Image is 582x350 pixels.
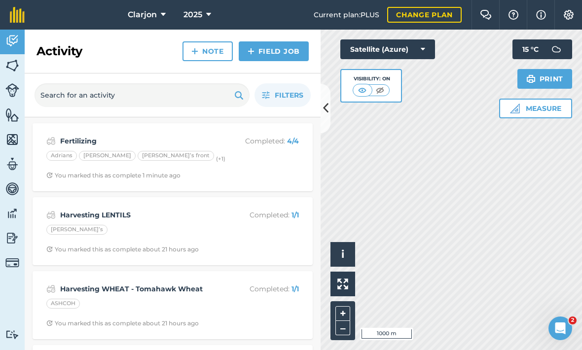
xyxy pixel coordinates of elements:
[341,248,344,260] span: i
[248,45,255,57] img: svg+xml;base64,PHN2ZyB4bWxucz0iaHR0cDovL3d3dy53My5vcmcvMjAwMC9zdmciIHdpZHRoPSIxNCIgaGVpZ2h0PSIyNC...
[5,34,19,48] img: svg+xml;base64,PD94bWwgdmVyc2lvbj0iMS4wIiBlbmNvZGluZz0idXRmLTgiPz4KPCEtLSBHZW5lcmF0b3I6IEFkb2JlIE...
[220,136,299,146] p: Completed :
[569,316,577,324] span: 2
[46,320,53,326] img: Clock with arrow pointing clockwise
[5,157,19,172] img: svg+xml;base64,PD94bWwgdmVyc2lvbj0iMS4wIiBlbmNvZGluZz0idXRmLTgiPz4KPCEtLSBHZW5lcmF0b3I6IEFkb2JlIE...
[510,104,520,113] img: Ruler icon
[46,172,181,179] div: You marked this as complete 1 minute ago
[5,231,19,245] img: svg+xml;base64,PD94bWwgdmVyc2lvbj0iMS4wIiBlbmNvZGluZz0idXRmLTgiPz4KPCEtLSBHZW5lcmF0b3I6IEFkb2JlIE...
[526,73,536,85] img: svg+xml;base64,PHN2ZyB4bWxucz0iaHR0cDovL3d3dy53My5vcmcvMjAwMC9zdmciIHdpZHRoPSIxOSIgaGVpZ2h0PSIyNC...
[314,9,379,20] span: Current plan : PLUS
[46,246,53,252] img: Clock with arrow pointing clockwise
[220,283,299,294] p: Completed :
[5,132,19,147] img: svg+xml;base64,PHN2ZyB4bWxucz0iaHR0cDovL3d3dy53My5vcmcvMjAwMC9zdmciIHdpZHRoPSI1NiIgaGVpZ2h0PSI2MC...
[36,43,82,59] h2: Activity
[536,9,546,21] img: svg+xml;base64,PHN2ZyB4bWxucz0iaHR0cDovL3d3dy53My5vcmcvMjAwMC9zdmciIHdpZHRoPSIxNyIgaGVpZ2h0PSIxNy...
[46,225,108,235] div: [PERSON_NAME]’s
[46,245,199,253] div: You marked this as complete about 21 hours ago
[356,85,368,95] img: svg+xml;base64,PHN2ZyB4bWxucz0iaHR0cDovL3d3dy53My5vcmcvMjAwMC9zdmciIHdpZHRoPSI1MCIgaGVpZ2h0PSI0MC...
[183,9,202,21] span: 2025
[220,210,299,220] p: Completed :
[46,319,199,327] div: You marked this as complete about 21 hours ago
[330,242,355,267] button: i
[5,83,19,97] img: svg+xml;base64,PD94bWwgdmVyc2lvbj0iMS4wIiBlbmNvZGluZz0idXRmLTgiPz4KPCEtLSBHZW5lcmF0b3I6IEFkb2JlIE...
[46,151,77,161] div: Adrians
[291,284,299,293] strong: 1 / 1
[10,7,25,23] img: fieldmargin Logo
[5,181,19,196] img: svg+xml;base64,PD94bWwgdmVyc2lvbj0iMS4wIiBlbmNvZGluZz0idXRmLTgiPz4KPCEtLSBHZW5lcmF0b3I6IEFkb2JlIE...
[5,330,19,339] img: svg+xml;base64,PD94bWwgdmVyc2lvbj0iMS4wIiBlbmNvZGluZz0idXRmLTgiPz4KPCEtLSBHZW5lcmF0b3I6IEFkb2JlIE...
[512,39,572,59] button: 15 °C
[374,85,386,95] img: svg+xml;base64,PHN2ZyB4bWxucz0iaHR0cDovL3d3dy53My5vcmcvMjAwMC9zdmciIHdpZHRoPSI1MCIgaGVpZ2h0PSI0MC...
[239,41,309,61] a: Field Job
[46,209,56,221] img: svg+xml;base64,PD94bWwgdmVyc2lvbj0iMS4wIiBlbmNvZGluZz0idXRmLTgiPz4KPCEtLSBHZW5lcmF0b3I6IEFkb2JlIE...
[517,69,573,89] button: Print
[275,90,303,101] span: Filters
[335,306,350,321] button: +
[191,45,198,57] img: svg+xml;base64,PHN2ZyB4bWxucz0iaHR0cDovL3d3dy53My5vcmcvMjAwMC9zdmciIHdpZHRoPSIxNCIgaGVpZ2h0PSIyNC...
[291,210,299,219] strong: 1 / 1
[340,39,435,59] button: Satellite (Azure)
[499,99,572,118] button: Measure
[508,10,519,20] img: A question mark icon
[138,151,214,161] div: [PERSON_NAME]’s front
[563,10,575,20] img: A cog icon
[60,136,217,146] strong: Fertilizing
[60,283,217,294] strong: Harvesting WHEAT - Tomahawk Wheat
[128,9,157,21] span: Clarjon
[387,7,462,23] a: Change plan
[38,203,307,259] a: Harvesting LENTILSCompleted: 1/1[PERSON_NAME]’sClock with arrow pointing clockwiseYou marked this...
[79,151,136,161] div: [PERSON_NAME]
[5,58,19,73] img: svg+xml;base64,PHN2ZyB4bWxucz0iaHR0cDovL3d3dy53My5vcmcvMjAwMC9zdmciIHdpZHRoPSI1NiIgaGVpZ2h0PSI2MC...
[480,10,492,20] img: Two speech bubbles overlapping with the left bubble in the forefront
[38,129,307,185] a: FertilizingCompleted: 4/4Adrians[PERSON_NAME][PERSON_NAME]’s front(+1)Clock with arrow pointing c...
[60,210,217,220] strong: Harvesting LENTILS
[216,155,225,162] small: (+ 1 )
[255,83,311,107] button: Filters
[46,283,56,295] img: svg+xml;base64,PD94bWwgdmVyc2lvbj0iMS4wIiBlbmNvZGluZz0idXRmLTgiPz4KPCEtLSBHZW5lcmF0b3I6IEFkb2JlIE...
[5,256,19,270] img: svg+xml;base64,PD94bWwgdmVyc2lvbj0iMS4wIiBlbmNvZGluZz0idXRmLTgiPz4KPCEtLSBHZW5lcmF0b3I6IEFkb2JlIE...
[5,206,19,221] img: svg+xml;base64,PD94bWwgdmVyc2lvbj0iMS4wIiBlbmNvZGluZz0idXRmLTgiPz4KPCEtLSBHZW5lcmF0b3I6IEFkb2JlIE...
[35,83,250,107] input: Search for an activity
[353,75,390,83] div: Visibility: On
[287,137,299,145] strong: 4 / 4
[38,277,307,333] a: Harvesting WHEAT - Tomahawk WheatCompleted: 1/1ASHCOHClock with arrow pointing clockwiseYou marke...
[46,299,80,309] div: ASHCOH
[548,316,572,340] iframe: Intercom live chat
[546,39,566,59] img: svg+xml;base64,PD94bWwgdmVyc2lvbj0iMS4wIiBlbmNvZGluZz0idXRmLTgiPz4KPCEtLSBHZW5lcmF0b3I6IEFkb2JlIE...
[5,107,19,122] img: svg+xml;base64,PHN2ZyB4bWxucz0iaHR0cDovL3d3dy53My5vcmcvMjAwMC9zdmciIHdpZHRoPSI1NiIgaGVpZ2h0PSI2MC...
[46,172,53,178] img: Clock with arrow pointing clockwise
[522,39,539,59] span: 15 ° C
[46,135,56,147] img: svg+xml;base64,PD94bWwgdmVyc2lvbj0iMS4wIiBlbmNvZGluZz0idXRmLTgiPz4KPCEtLSBHZW5lcmF0b3I6IEFkb2JlIE...
[337,279,348,289] img: Four arrows, one pointing top left, one top right, one bottom right and the last bottom left
[234,89,244,101] img: svg+xml;base64,PHN2ZyB4bWxucz0iaHR0cDovL3d3dy53My5vcmcvMjAwMC9zdmciIHdpZHRoPSIxOSIgaGVpZ2h0PSIyNC...
[182,41,233,61] a: Note
[335,321,350,335] button: –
